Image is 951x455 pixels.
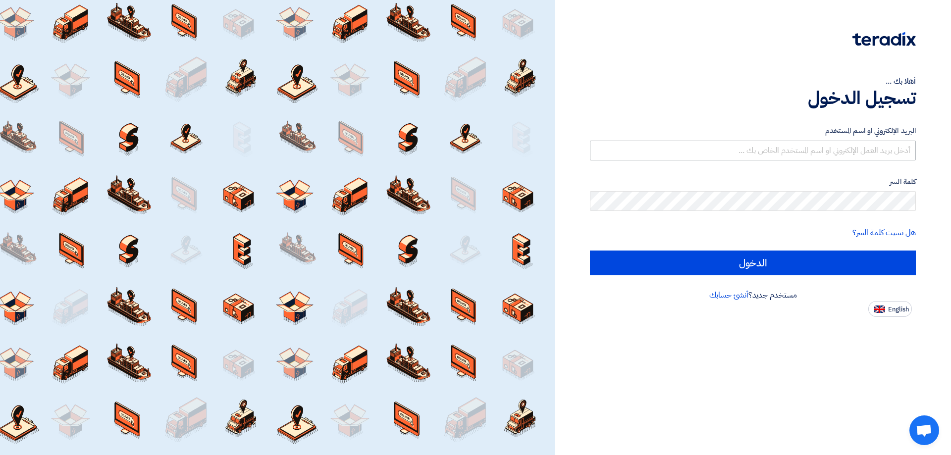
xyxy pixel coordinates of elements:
[874,305,885,313] img: en-US.png
[852,32,916,46] img: Teradix logo
[590,141,916,160] input: أدخل بريد العمل الإلكتروني او اسم المستخدم الخاص بك ...
[590,251,916,275] input: الدخول
[590,176,916,188] label: كلمة السر
[590,75,916,87] div: أهلا بك ...
[590,87,916,109] h1: تسجيل الدخول
[590,125,916,137] label: البريد الإلكتروني او اسم المستخدم
[888,306,909,313] span: English
[909,415,939,445] a: دردشة مفتوحة
[852,227,916,239] a: هل نسيت كلمة السر؟
[709,289,748,301] a: أنشئ حسابك
[868,301,912,317] button: English
[590,289,916,301] div: مستخدم جديد؟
